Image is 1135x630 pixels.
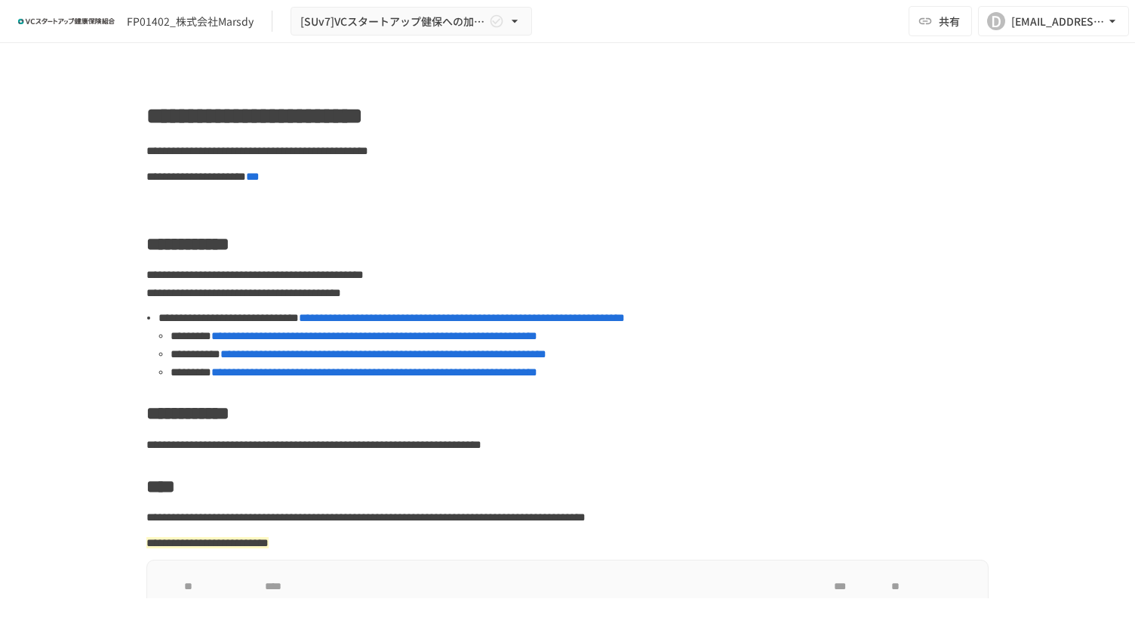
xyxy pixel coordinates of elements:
button: D[EMAIL_ADDRESS][DOMAIN_NAME] [978,6,1129,36]
div: D [987,12,1005,30]
div: [EMAIL_ADDRESS][DOMAIN_NAME] [1011,12,1105,31]
div: FP01402_株式会社Marsdy [127,14,254,29]
span: 共有 [939,13,960,29]
button: 共有 [909,6,972,36]
button: [SUv7]VCスタートアップ健保への加入申請手続き [291,7,532,36]
img: ZDfHsVrhrXUoWEWGWYf8C4Fv4dEjYTEDCNvmL73B7ox [18,9,115,33]
span: [SUv7]VCスタートアップ健保への加入申請手続き [300,12,486,31]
